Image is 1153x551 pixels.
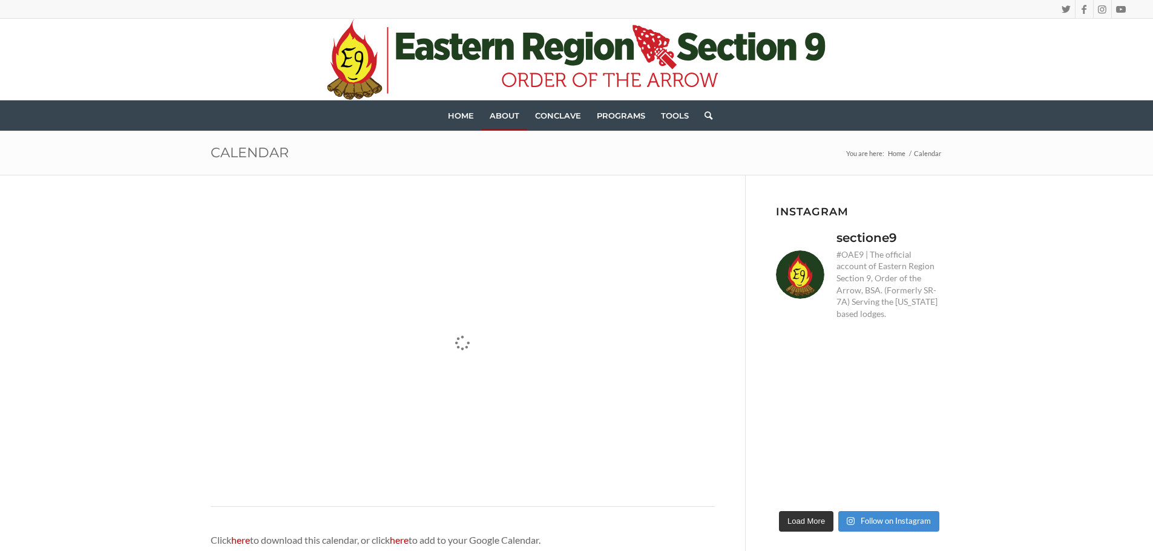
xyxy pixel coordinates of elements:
a: here [390,534,409,546]
a: Instagram Follow on Instagram [838,511,939,532]
h3: sectione9 [836,229,897,246]
a: Calendar [211,144,289,161]
a: About [482,100,527,131]
span: Programs [597,111,645,120]
span: Conclave [535,111,581,120]
span: Load More [787,517,825,526]
span: / [907,149,912,158]
span: Follow on Instagram [861,516,931,526]
p: #OAE9 | The official account of Eastern Region Section 9, Order of the Arrow, BSA. (Formerly SR-7... [836,249,943,320]
button: Load More [779,511,833,532]
span: Home [448,111,474,120]
a: Home [440,100,482,131]
a: sectione9 #OAE9 | The official account of Eastern Region Section 9, Order of the Arrow, BSA. (For... [776,229,943,320]
span: Home [888,149,905,157]
span: About [490,111,519,120]
svg: Instagram [847,517,855,526]
h3: Instagram [776,206,943,217]
a: Tools [653,100,697,131]
p: Click to download this calendar, or click to add to your Google Calendar. [211,532,715,548]
a: Programs [589,100,653,131]
a: Home [886,149,907,158]
a: Search [697,100,712,131]
a: here [231,534,250,546]
span: Tools [661,111,689,120]
a: Conclave [527,100,589,131]
span: Calendar [912,149,943,158]
span: You are here: [846,149,884,157]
